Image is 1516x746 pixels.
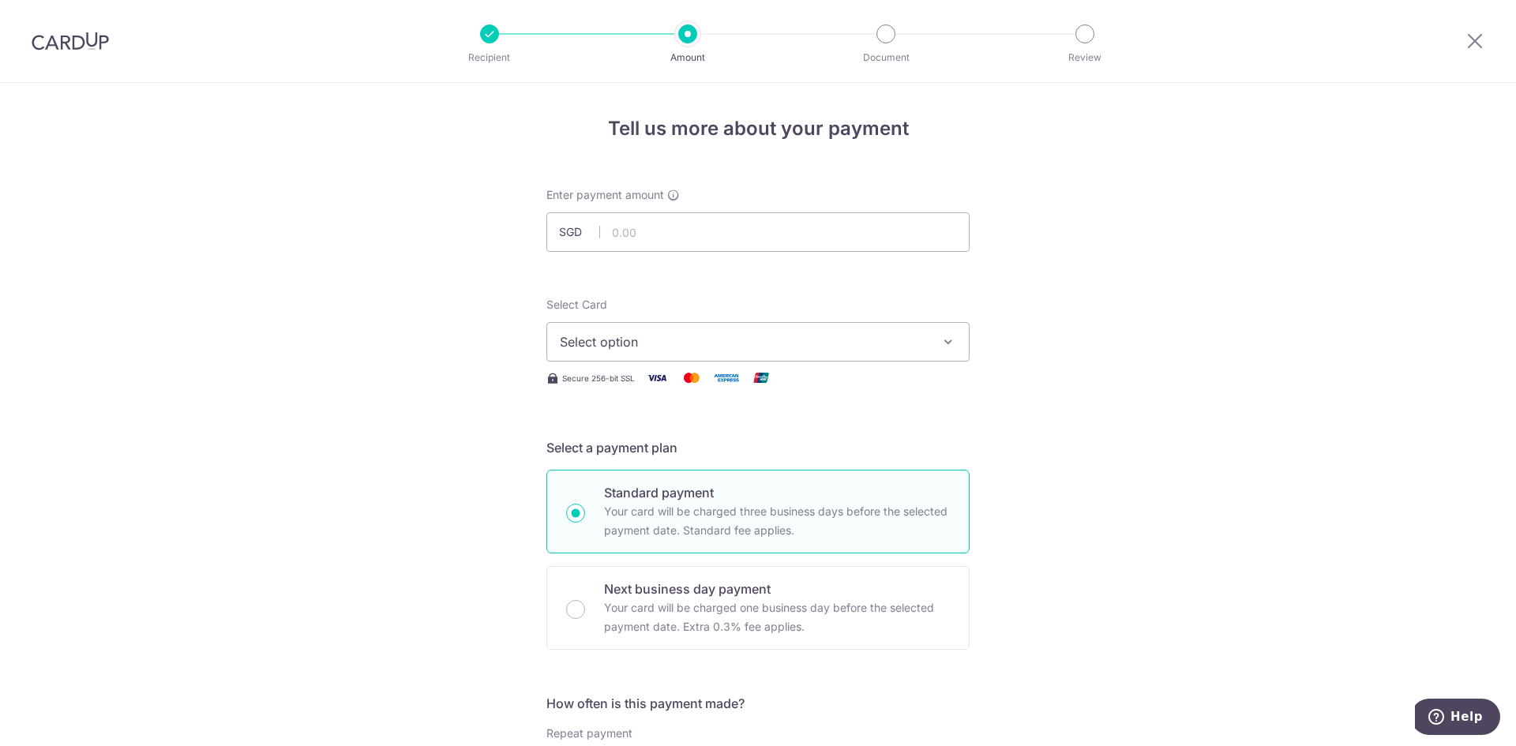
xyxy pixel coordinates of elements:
h4: Tell us more about your payment [546,114,970,143]
h5: How often is this payment made? [546,694,970,713]
img: Union Pay [745,368,777,388]
p: Review [1026,50,1143,66]
iframe: Opens a widget where you can find more information [1415,699,1500,738]
p: Amount [629,50,746,66]
p: Standard payment [604,483,950,502]
span: Enter payment amount [546,187,664,203]
img: Mastercard [676,368,707,388]
p: Recipient [431,50,548,66]
p: Document [827,50,944,66]
span: SGD [559,224,600,240]
h5: Select a payment plan [546,438,970,457]
span: translation missing: en.payables.payment_networks.credit_card.summary.labels.select_card [546,298,607,311]
img: American Express [711,368,742,388]
img: Visa [641,368,673,388]
label: Repeat payment [546,725,632,741]
p: Your card will be charged three business days before the selected payment date. Standard fee appl... [604,502,950,540]
p: Your card will be charged one business day before the selected payment date. Extra 0.3% fee applies. [604,598,950,636]
button: Select option [546,322,970,362]
input: 0.00 [546,212,970,252]
p: Next business day payment [604,579,950,598]
span: Secure 256-bit SSL [562,372,635,384]
span: Select option [560,332,928,351]
img: CardUp [32,32,109,51]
